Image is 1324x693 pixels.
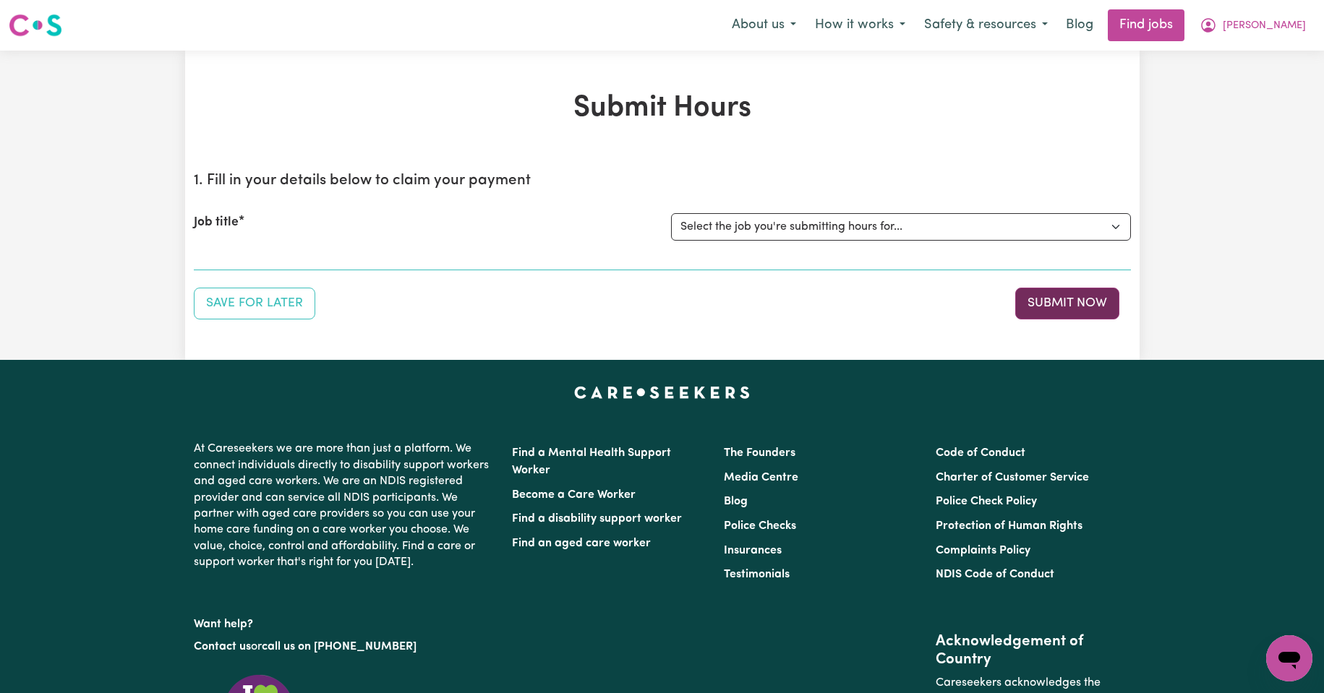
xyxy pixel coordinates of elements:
p: At Careseekers we are more than just a platform. We connect individuals directly to disability su... [194,435,495,576]
a: Find an aged care worker [512,538,651,549]
a: Blog [724,496,748,507]
img: Careseekers logo [9,12,62,38]
a: Become a Care Worker [512,489,636,501]
h2: Acknowledgement of Country [936,633,1130,669]
a: Careseekers logo [9,9,62,42]
a: Contact us [194,641,251,653]
a: Find a disability support worker [512,513,682,525]
button: Save your job report [194,288,315,319]
a: call us on [PHONE_NUMBER] [262,641,417,653]
a: Find a Mental Health Support Worker [512,447,671,476]
iframe: Button to launch messaging window [1266,635,1312,681]
button: Safety & resources [915,10,1057,40]
a: Police Checks [724,520,796,532]
a: Police Check Policy [936,496,1037,507]
a: Charter of Customer Service [936,472,1089,483]
button: Submit your job report [1015,288,1119,319]
a: Careseekers home page [574,386,750,397]
label: Job title [194,213,239,232]
a: Find jobs [1108,9,1184,41]
button: About us [722,10,806,40]
a: Media Centre [724,472,798,483]
a: Blog [1057,9,1102,41]
a: Complaints Policy [936,545,1030,556]
a: Code of Conduct [936,447,1025,459]
button: My Account [1190,10,1315,40]
a: Insurances [724,545,782,556]
span: [PERSON_NAME] [1223,18,1306,34]
a: The Founders [724,447,795,459]
h2: 1. Fill in your details below to claim your payment [194,172,1131,190]
a: Testimonials [724,569,790,580]
h1: Submit Hours [194,91,1131,126]
p: or [194,633,495,660]
button: How it works [806,10,915,40]
a: Protection of Human Rights [936,520,1082,532]
p: Want help? [194,611,495,632]
a: NDIS Code of Conduct [936,569,1054,580]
